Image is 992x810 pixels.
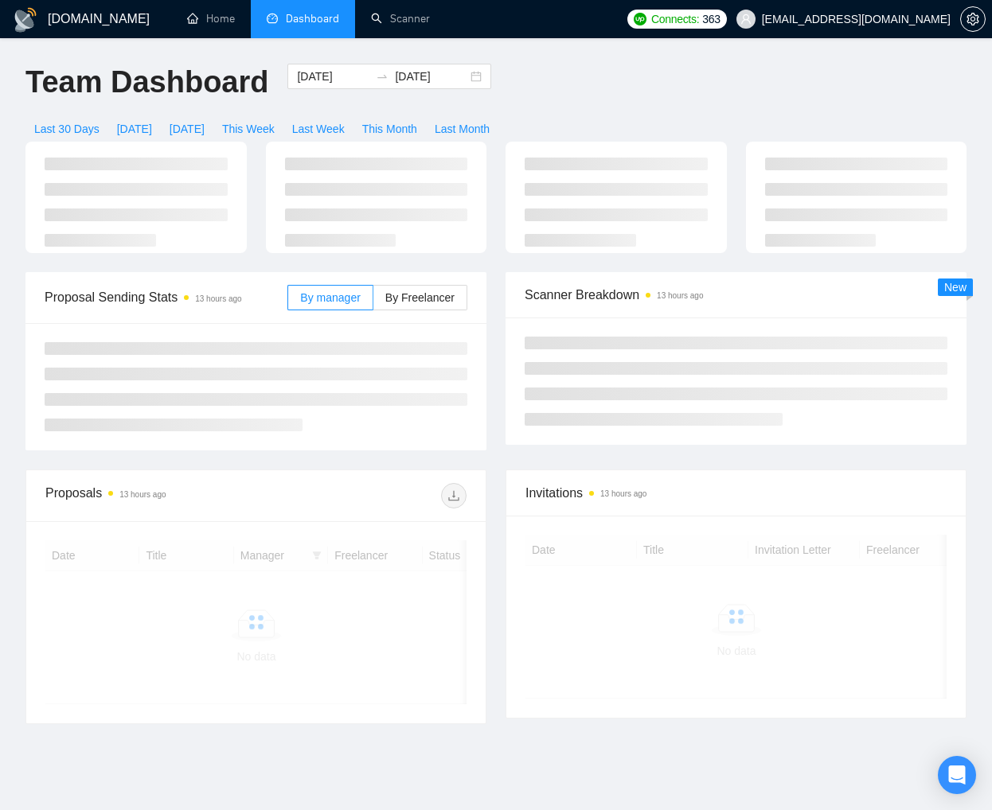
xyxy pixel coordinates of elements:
[944,281,967,294] span: New
[108,116,161,142] button: [DATE]
[651,10,699,28] span: Connects:
[117,120,152,138] span: [DATE]
[292,120,345,138] span: Last Week
[395,68,467,85] input: End date
[161,116,213,142] button: [DATE]
[213,116,283,142] button: This Week
[353,116,426,142] button: This Month
[45,483,256,508] div: Proposals
[170,120,205,138] span: [DATE]
[297,68,369,85] input: Start date
[45,287,287,307] span: Proposal Sending Stats
[525,285,947,305] span: Scanner Breakdown
[702,10,720,28] span: 363
[600,489,646,498] time: 13 hours ago
[385,291,455,304] span: By Freelancer
[187,12,235,25] a: homeHome
[426,116,498,142] button: Last Month
[25,116,108,142] button: Last 30 Days
[960,13,986,25] a: setting
[657,291,703,300] time: 13 hours ago
[634,13,646,25] img: upwork-logo.png
[222,120,275,138] span: This Week
[960,6,986,32] button: setting
[34,120,100,138] span: Last 30 Days
[286,12,339,25] span: Dashboard
[961,13,985,25] span: setting
[938,756,976,794] div: Open Intercom Messenger
[376,70,389,83] span: swap-right
[525,483,947,503] span: Invitations
[13,7,38,33] img: logo
[435,120,490,138] span: Last Month
[371,12,430,25] a: searchScanner
[362,120,417,138] span: This Month
[376,70,389,83] span: to
[195,294,241,303] time: 13 hours ago
[267,13,278,24] span: dashboard
[300,291,360,304] span: By manager
[283,116,353,142] button: Last Week
[740,14,752,25] span: user
[119,490,166,499] time: 13 hours ago
[25,64,268,101] h1: Team Dashboard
